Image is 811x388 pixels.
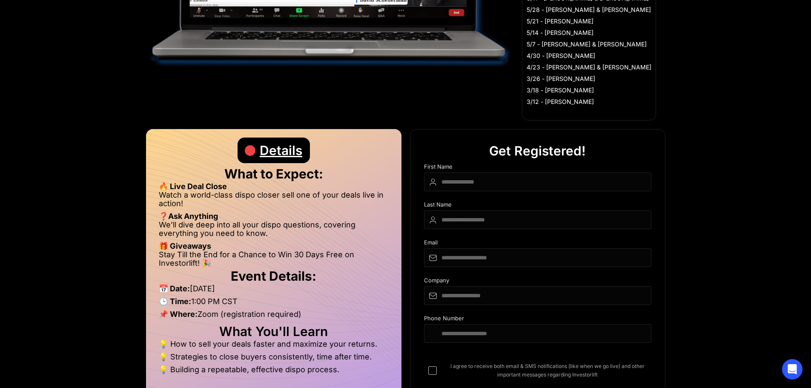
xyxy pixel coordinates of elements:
[224,166,323,181] strong: What to Expect:
[159,310,198,319] strong: 📌 Where:
[159,191,389,212] li: Watch a world-class dispo closer sell one of your deals live in action!
[159,340,389,353] li: 💡 How to sell your deals faster and maximize your returns.
[424,201,651,210] div: Last Name
[159,284,190,293] strong: 📅 Date:
[159,285,389,297] li: [DATE]
[159,297,191,306] strong: 🕒 Time:
[489,138,586,164] div: Get Registered!
[159,353,389,365] li: 💡 Strategies to close buyers consistently, time after time.
[159,310,389,323] li: Zoom (registration required)
[159,221,389,242] li: We’ll dive deep into all your dispo questions, covering everything you need to know.
[159,327,389,336] h2: What You'll Learn
[444,362,651,379] span: I agree to receive both email & SMS notifications (like when we go live) and other important mess...
[424,315,651,324] div: Phone Number
[159,250,389,267] li: Stay Till the End for a Chance to Win 30 Days Free on Investorlift! 🎉
[424,164,651,172] div: First Name
[159,241,211,250] strong: 🎁 Giveaways
[782,359,802,379] div: Open Intercom Messenger
[159,182,227,191] strong: 🔥 Live Deal Close
[159,297,389,310] li: 1:00 PM CST
[159,365,389,374] li: 💡 Building a repeatable, effective dispo process.
[424,239,651,248] div: Email
[424,277,651,286] div: Company
[260,138,302,163] div: Details
[231,268,316,284] strong: Event Details:
[159,212,218,221] strong: ❓Ask Anything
